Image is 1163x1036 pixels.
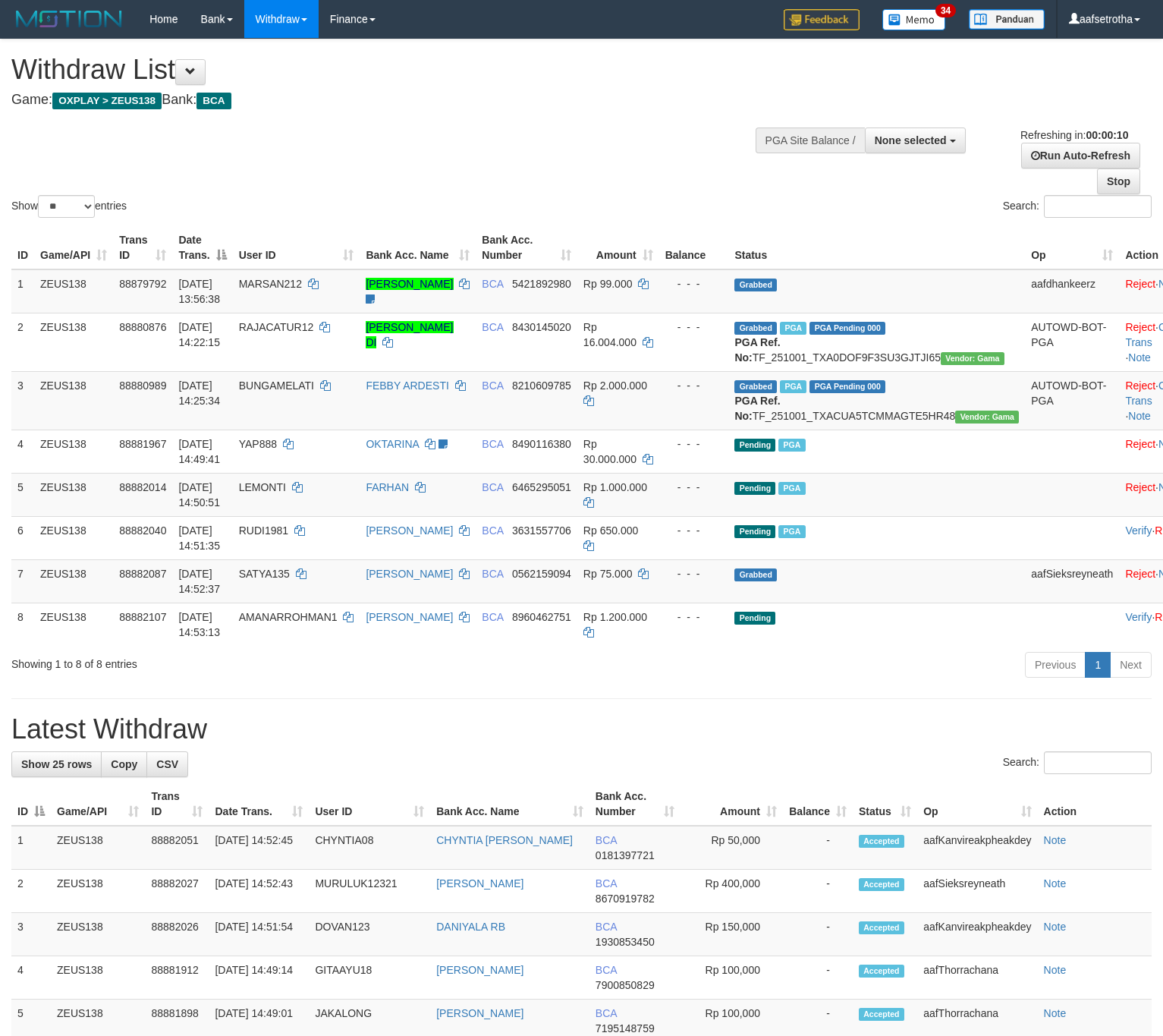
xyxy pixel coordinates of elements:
[11,650,473,672] div: Showing 1 to 8 of 8 entries
[51,826,145,870] td: ZEUS138
[482,524,503,537] span: BCA
[1110,652,1152,678] a: Next
[11,195,127,218] label: Show entries
[596,1022,655,1034] span: Copy 7195148759 to clipboard
[34,473,113,516] td: ZEUS138
[178,438,220,465] span: [DATE] 14:49:41
[34,516,113,559] td: ZEUS138
[239,321,314,333] span: RAJACATUR12
[665,276,723,291] div: - - -
[1044,1007,1067,1019] a: Note
[482,568,503,580] span: BCA
[577,226,659,269] th: Amount: activate to sort column ascending
[309,783,430,826] th: User ID: activate to sort column ascending
[1125,524,1152,537] a: Verify
[681,826,783,870] td: Rp 50,000
[119,379,166,392] span: 88880989
[1021,143,1140,168] a: Run Auto-Refresh
[756,128,865,153] div: PGA Site Balance /
[734,525,775,538] span: Pending
[430,783,589,826] th: Bank Acc. Name: activate to sort column ascending
[935,4,956,17] span: 34
[681,913,783,956] td: Rp 150,000
[1125,568,1155,580] a: Reject
[783,870,853,913] td: -
[309,956,430,1000] td: GITAAYU18
[865,128,966,153] button: None selected
[583,524,638,537] span: Rp 650.000
[366,379,448,392] a: FEBBY ARDESTI
[596,877,617,890] span: BCA
[681,956,783,1000] td: Rp 100,000
[783,956,853,1000] td: -
[512,379,571,392] span: Copy 8210609785 to clipboard
[859,921,904,934] span: Accepted
[596,936,655,948] span: Copy 1930853450 to clipboard
[119,278,166,290] span: 88879792
[875,134,947,146] span: None selected
[11,714,1152,745] h1: Latest Withdraw
[196,93,231,109] span: BCA
[665,566,723,581] div: - - -
[11,516,34,559] td: 6
[11,313,34,371] td: 2
[596,964,617,976] span: BCA
[728,313,1025,371] td: TF_251001_TXA0DOF9F3SU3GJTJI65
[52,93,162,109] span: OXPLAY > ZEUS138
[119,321,166,333] span: 88880876
[583,379,647,392] span: Rp 2.000.000
[436,1007,523,1019] a: [PERSON_NAME]
[11,956,51,1000] td: 4
[482,278,503,290] span: BCA
[119,568,166,580] span: 88882087
[209,956,309,1000] td: [DATE] 14:49:14
[783,783,853,826] th: Balance: activate to sort column ascending
[11,430,34,473] td: 4
[309,870,430,913] td: MURULUK12321
[734,380,777,393] span: Grabbed
[728,371,1025,430] td: TF_251001_TXACUA5TCMMAGTE5HR48
[178,524,220,552] span: [DATE] 14:51:35
[734,612,775,625] span: Pending
[209,826,309,870] td: [DATE] 14:52:45
[233,226,360,269] th: User ID: activate to sort column ascending
[1044,751,1152,774] input: Search:
[955,411,1019,424] span: Vendor URL: https://trx31.1velocity.biz
[145,870,209,913] td: 88882027
[583,321,637,348] span: Rp 16.004.000
[239,524,288,537] span: RUDI1981
[1125,438,1155,450] a: Reject
[665,436,723,452] div: - - -
[512,321,571,333] span: Copy 8430145020 to clipboard
[482,611,503,623] span: BCA
[366,611,453,623] a: [PERSON_NAME]
[941,352,1004,365] span: Vendor URL: https://trx31.1velocity.biz
[11,559,34,603] td: 7
[209,783,309,826] th: Date Trans.: activate to sort column ascending
[38,195,95,218] select: Showentries
[366,438,419,450] a: OKTARINA
[111,758,137,770] span: Copy
[734,336,780,364] b: PGA Ref. No:
[119,611,166,623] span: 88882107
[917,870,1037,913] td: aafSieksreyneath
[665,609,723,625] div: - - -
[596,921,617,933] span: BCA
[1125,379,1155,392] a: Reject
[1125,611,1152,623] a: Verify
[34,313,113,371] td: ZEUS138
[156,758,178,770] span: CSV
[512,438,571,450] span: Copy 8490116380 to clipboard
[11,226,34,269] th: ID
[681,783,783,826] th: Amount: activate to sort column ascending
[11,55,760,85] h1: Withdraw List
[11,870,51,913] td: 2
[859,1008,904,1021] span: Accepted
[1128,351,1151,364] a: Note
[596,1007,617,1019] span: BCA
[1125,321,1155,333] a: Reject
[178,611,220,638] span: [DATE] 14:53:13
[583,568,633,580] span: Rp 75.000
[482,379,503,392] span: BCA
[778,439,805,452] span: Marked by aafmaleo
